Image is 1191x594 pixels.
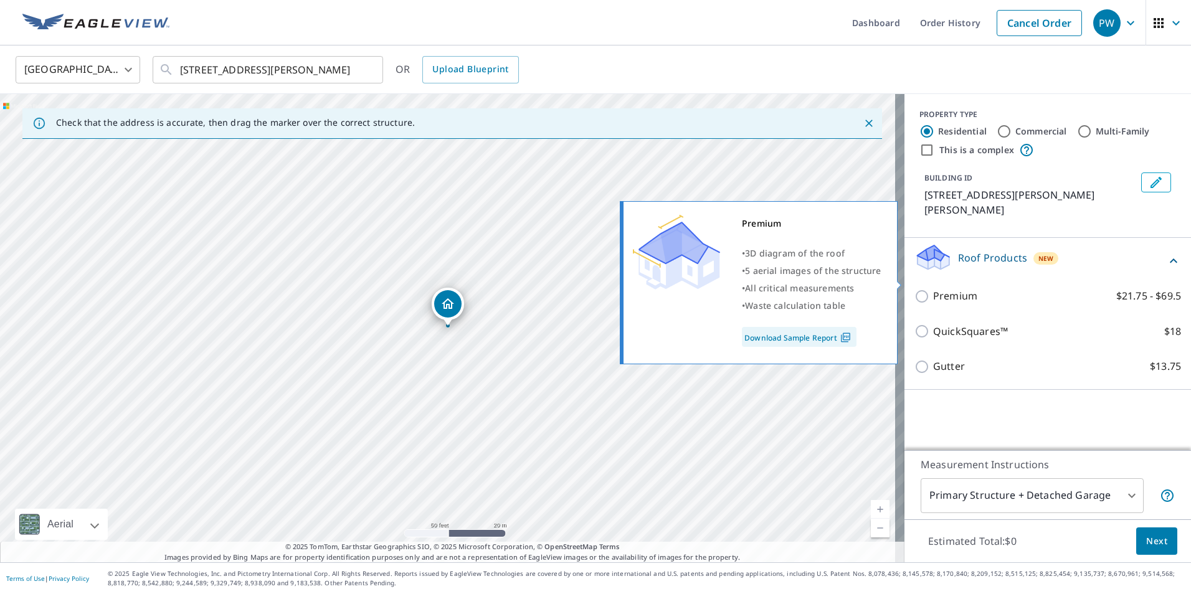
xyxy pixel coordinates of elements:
img: EV Logo [22,14,169,32]
div: Premium [742,215,881,232]
span: 3D diagram of the roof [745,247,845,259]
span: New [1038,253,1054,263]
a: Download Sample Report [742,327,856,347]
a: Current Level 19, Zoom In [871,500,890,519]
a: Privacy Policy [49,574,89,583]
span: Upload Blueprint [432,62,508,77]
label: Commercial [1015,125,1067,138]
div: • [742,245,881,262]
p: | [6,575,89,582]
img: Premium [633,215,720,290]
p: Estimated Total: $0 [918,527,1027,555]
a: Terms [599,542,620,551]
div: PW [1093,9,1121,37]
label: Residential [938,125,987,138]
div: Dropped pin, building 1, Residential property, 2030 Burr Blvd Flint, MI 48503 [432,288,464,326]
div: Primary Structure + Detached Garage [921,478,1144,513]
label: Multi-Family [1096,125,1150,138]
p: © 2025 Eagle View Technologies, Inc. and Pictometry International Corp. All Rights Reserved. Repo... [108,569,1185,588]
a: Current Level 19, Zoom Out [871,519,890,537]
button: Edit building 1 [1141,172,1171,192]
a: Terms of Use [6,574,45,583]
input: Search by address or latitude-longitude [180,52,358,87]
div: PROPERTY TYPE [919,109,1176,120]
div: • [742,280,881,297]
div: Aerial [44,509,77,540]
p: Premium [933,288,977,304]
div: OR [396,56,519,83]
img: Pdf Icon [837,332,854,343]
p: QuickSquares™ [933,324,1008,339]
a: Cancel Order [997,10,1082,36]
button: Next [1136,527,1177,555]
div: • [742,297,881,314]
p: Measurement Instructions [921,457,1175,472]
span: All critical measurements [745,282,854,294]
a: OpenStreetMap [544,542,597,551]
p: $21.75 - $69.5 [1116,288,1181,304]
span: Your report will include the primary structure and a detached garage if one exists. [1160,488,1175,503]
p: $13.75 [1150,359,1181,374]
button: Close [861,115,877,131]
p: $18 [1164,324,1181,339]
div: • [742,262,881,280]
span: 5 aerial images of the structure [745,265,881,276]
span: © 2025 TomTom, Earthstar Geographics SIO, © 2025 Microsoft Corporation, © [285,542,620,552]
p: Roof Products [958,250,1027,265]
div: [GEOGRAPHIC_DATA] [16,52,140,87]
label: This is a complex [939,144,1014,156]
p: Gutter [933,359,965,374]
p: [STREET_ADDRESS][PERSON_NAME][PERSON_NAME] [924,187,1136,217]
div: Aerial [15,509,108,540]
a: Upload Blueprint [422,56,518,83]
p: Check that the address is accurate, then drag the marker over the correct structure. [56,117,415,128]
span: Waste calculation table [745,299,845,311]
div: Roof ProductsNew [914,243,1181,278]
p: BUILDING ID [924,172,972,183]
span: Next [1146,534,1167,549]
